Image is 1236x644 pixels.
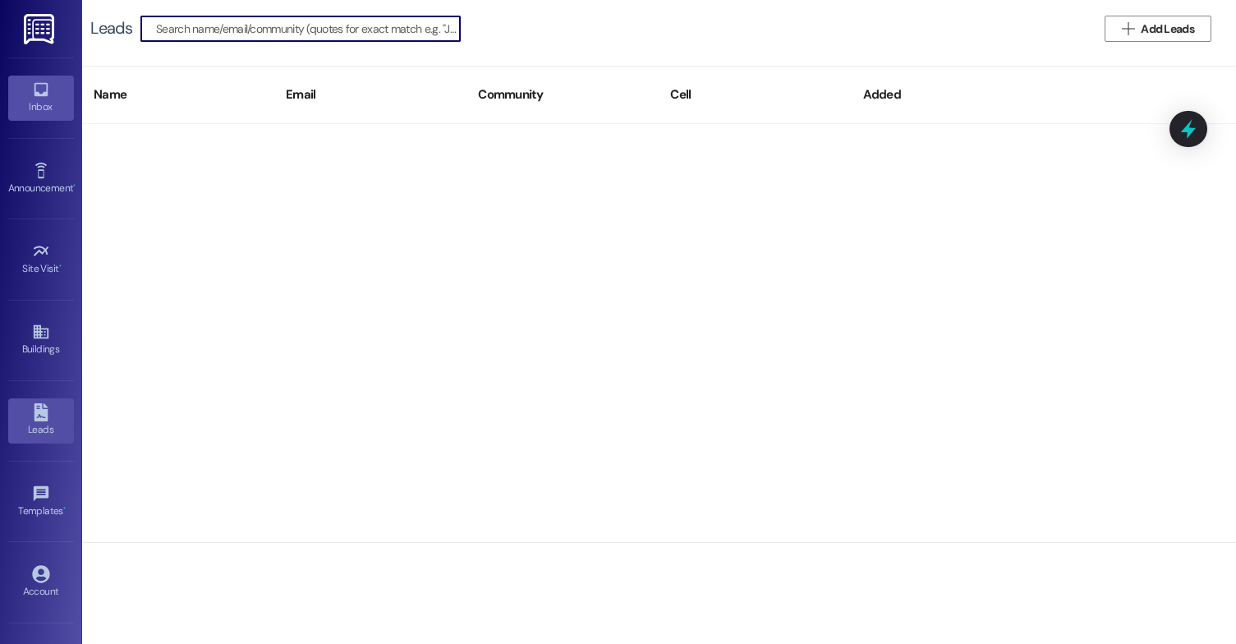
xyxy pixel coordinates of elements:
[8,560,74,605] a: Account
[1122,22,1134,35] i: 
[8,480,74,524] a: Templates •
[63,503,66,514] span: •
[659,75,851,115] div: Cell
[73,180,76,191] span: •
[466,75,659,115] div: Community
[156,17,460,40] input: Search name/email/community (quotes for exact match e.g. "John Smith")
[1105,16,1211,42] button: Add Leads
[59,260,62,272] span: •
[82,75,274,115] div: Name
[8,76,74,120] a: Inbox
[24,14,57,44] img: ResiDesk Logo
[8,318,74,362] a: Buildings
[1141,21,1194,38] span: Add Leads
[274,75,466,115] div: Email
[8,398,74,443] a: Leads
[8,237,74,282] a: Site Visit •
[852,75,1044,115] div: Added
[90,20,132,37] div: Leads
